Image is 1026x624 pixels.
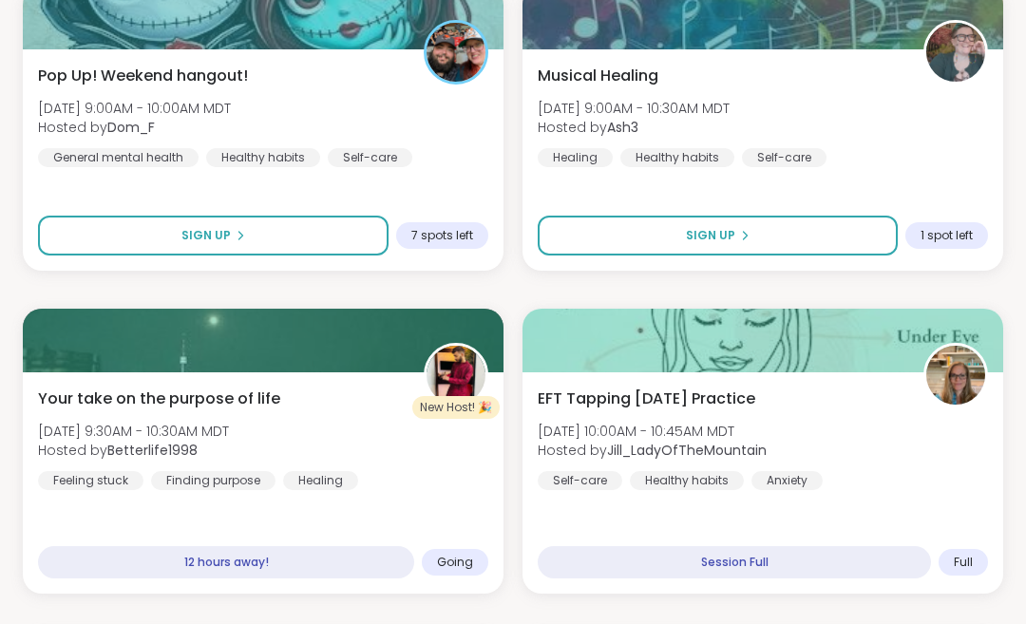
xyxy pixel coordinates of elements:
[538,216,898,255] button: Sign Up
[427,346,485,405] img: Betterlife1998
[607,118,638,137] b: Ash3
[206,148,320,167] div: Healthy habits
[38,388,280,410] span: Your take on the purpose of life
[607,441,767,460] b: Jill_LadyOfTheMountain
[38,216,389,255] button: Sign Up
[38,99,231,118] span: [DATE] 9:00AM - 10:00AM MDT
[411,228,473,243] span: 7 spots left
[742,148,826,167] div: Self-care
[538,422,767,441] span: [DATE] 10:00AM - 10:45AM MDT
[926,346,985,405] img: Jill_LadyOfTheMountain
[38,65,248,87] span: Pop Up! Weekend hangout!
[38,546,414,578] div: 12 hours away!
[620,148,734,167] div: Healthy habits
[630,471,744,490] div: Healthy habits
[686,227,735,244] span: Sign Up
[538,546,931,578] div: Session Full
[926,23,985,82] img: Ash3
[328,148,412,167] div: Self-care
[538,148,613,167] div: Healing
[427,23,485,82] img: Dom_F
[538,65,658,87] span: Musical Healing
[38,471,143,490] div: Feeling stuck
[38,441,229,460] span: Hosted by
[38,148,199,167] div: General mental health
[283,471,358,490] div: Healing
[751,471,823,490] div: Anxiety
[38,422,229,441] span: [DATE] 9:30AM - 10:30AM MDT
[181,227,231,244] span: Sign Up
[538,441,767,460] span: Hosted by
[107,118,155,137] b: Dom_F
[538,471,622,490] div: Self-care
[921,228,973,243] span: 1 spot left
[954,555,973,570] span: Full
[107,441,198,460] b: Betterlife1998
[538,118,730,137] span: Hosted by
[412,396,500,419] div: New Host! 🎉
[38,118,231,137] span: Hosted by
[437,555,473,570] span: Going
[538,388,755,410] span: EFT Tapping [DATE] Practice
[151,471,275,490] div: Finding purpose
[538,99,730,118] span: [DATE] 9:00AM - 10:30AM MDT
